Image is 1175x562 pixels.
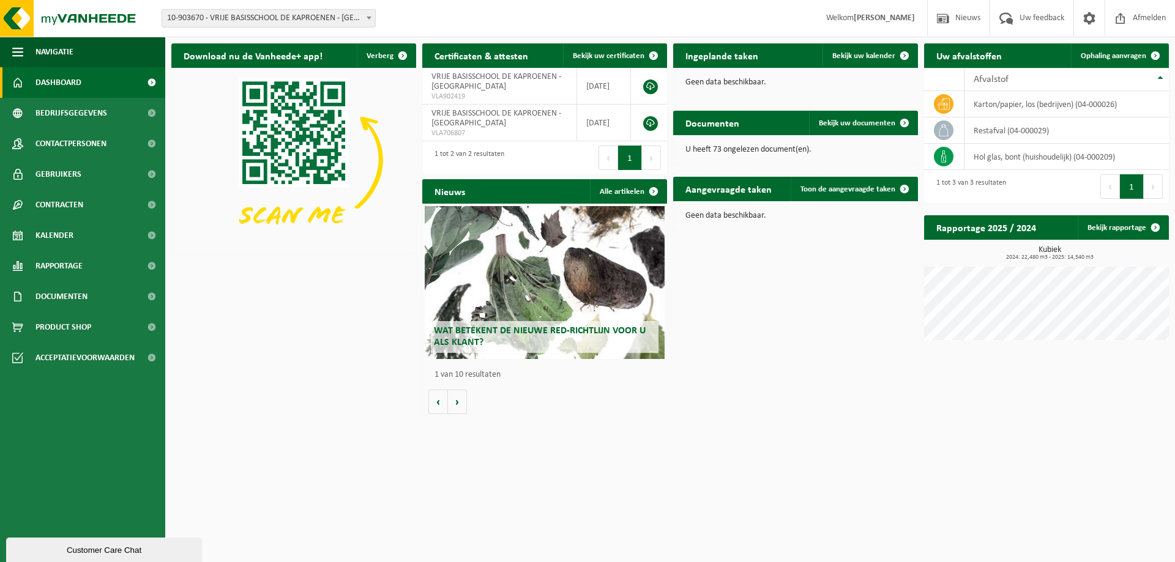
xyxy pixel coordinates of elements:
h3: Kubiek [930,246,1169,261]
div: 1 tot 2 van 2 resultaten [428,144,504,171]
p: Geen data beschikbaar. [685,78,906,87]
td: [DATE] [577,68,631,105]
span: Bekijk uw certificaten [573,52,644,60]
a: Bekijk rapportage [1078,215,1168,240]
span: Bekijk uw kalender [832,52,895,60]
span: VRIJE BASISSCHOOL DE KAPROENEN - [GEOGRAPHIC_DATA] [431,109,561,128]
strong: [PERSON_NAME] [854,13,915,23]
h2: Ingeplande taken [673,43,770,67]
a: Toon de aangevraagde taken [791,177,917,201]
h2: Documenten [673,111,752,135]
span: Product Shop [35,312,91,342]
span: Toon de aangevraagde taken [800,185,895,193]
span: Bekijk uw documenten [819,119,895,127]
button: Verberg [357,43,415,68]
button: Previous [1100,174,1120,199]
button: Next [1144,174,1163,199]
span: Documenten [35,281,88,312]
span: Dashboard [35,67,81,98]
button: 1 [618,146,642,170]
span: Ophaling aanvragen [1081,52,1146,60]
span: Gebruikers [35,159,81,190]
a: Ophaling aanvragen [1071,43,1168,68]
button: 1 [1120,174,1144,199]
a: Bekijk uw kalender [822,43,917,68]
td: restafval (04-000029) [964,117,1169,144]
span: VLA706807 [431,128,567,138]
button: Volgende [448,390,467,414]
span: Acceptatievoorwaarden [35,342,135,373]
h2: Certificaten & attesten [422,43,540,67]
a: Bekijk uw documenten [809,111,917,135]
span: VRIJE BASISSCHOOL DE KAPROENEN - [GEOGRAPHIC_DATA] [431,72,561,91]
span: Verberg [367,52,394,60]
h2: Rapportage 2025 / 2024 [924,215,1048,239]
span: Afvalstof [974,75,1009,84]
button: Vorige [428,390,448,414]
h2: Download nu de Vanheede+ app! [171,43,335,67]
p: 1 van 10 resultaten [435,371,661,379]
span: 10-903670 - VRIJE BASISSCHOOL DE KAPROENEN - KAPRIJKE [162,10,375,27]
span: Contactpersonen [35,128,106,159]
p: U heeft 73 ongelezen document(en). [685,146,906,154]
span: 10-903670 - VRIJE BASISSCHOOL DE KAPROENEN - KAPRIJKE [162,9,376,28]
h2: Aangevraagde taken [673,177,784,201]
a: Wat betekent de nieuwe RED-richtlijn voor u als klant? [425,206,665,359]
span: Rapportage [35,251,83,281]
div: 1 tot 3 van 3 resultaten [930,173,1006,200]
a: Alle artikelen [590,179,666,204]
span: 2024: 22,480 m3 - 2025: 14,540 m3 [930,254,1169,261]
span: Wat betekent de nieuwe RED-richtlijn voor u als klant? [434,326,646,347]
td: [DATE] [577,105,631,141]
h2: Uw afvalstoffen [924,43,1014,67]
img: Download de VHEPlus App [171,68,416,251]
iframe: chat widget [6,535,204,562]
a: Bekijk uw certificaten [563,43,666,68]
span: Contracten [35,190,83,220]
span: Bedrijfsgegevens [35,98,107,128]
button: Next [642,146,661,170]
span: VLA902419 [431,92,567,102]
span: Navigatie [35,37,73,67]
p: Geen data beschikbaar. [685,212,906,220]
span: Kalender [35,220,73,251]
td: karton/papier, los (bedrijven) (04-000026) [964,91,1169,117]
td: hol glas, bont (huishoudelijk) (04-000209) [964,144,1169,170]
button: Previous [599,146,618,170]
h2: Nieuws [422,179,477,203]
